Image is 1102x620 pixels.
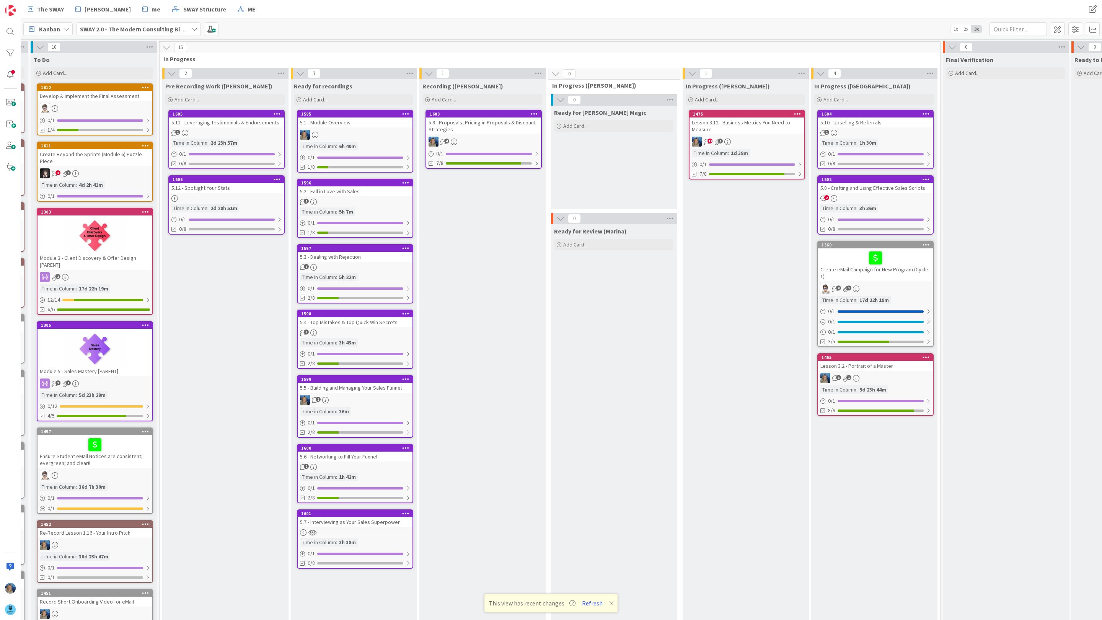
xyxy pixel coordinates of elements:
input: Quick Filter... [990,22,1047,36]
span: 6/6 [47,305,55,313]
span: 1 [718,139,723,144]
span: : [728,149,729,157]
span: 0/8 [828,225,835,233]
div: 1595 [301,111,412,117]
div: 1303 [41,209,152,215]
div: Time in Column [820,385,856,394]
span: 0 / 1 [47,564,55,572]
div: 16025.8 - Crafting and Using Effective Sales Scripts [818,176,933,193]
img: MA [429,137,439,147]
span: 0 / 1 [828,328,835,336]
span: 1 [175,130,180,135]
b: SWAY 2.0 - The Modern Consulting Blueprint [80,25,201,33]
span: : [207,204,209,212]
span: 0 / 1 [47,494,55,502]
span: 0/8 [179,160,186,168]
span: 2/8 [308,359,315,367]
div: 1603 [426,111,541,117]
span: 12 [707,139,712,144]
a: 15995.5 - Building and Managing Your Sales FunnelMATime in Column:36m0/12/8 [297,375,413,438]
span: : [856,385,857,394]
div: 36d 7h 30m [77,483,108,491]
div: MA [690,137,804,147]
span: Kanban [39,24,60,34]
div: 1612 [37,84,152,91]
div: 1605 [173,111,284,117]
span: 7/8 [436,159,443,167]
div: Ensure Student eMail Notices are consistent; evergreen; and clear!! [37,435,152,468]
div: 0/1 [298,153,412,162]
div: 1604 [822,111,933,117]
img: MA [300,395,310,405]
div: 1602 [822,177,933,182]
span: 0 / 1 [308,350,315,358]
span: : [336,207,337,216]
span: 0 / 1 [828,215,835,224]
div: Time in Column [40,181,76,189]
span: Add Card... [563,241,588,248]
div: Time in Column [40,483,76,491]
img: MA [5,583,16,594]
span: Add Card... [823,96,848,103]
div: 1475Lesson 3.12 - Business Metrics You Need to Measure [690,111,804,134]
span: 0 / 1 [828,397,835,405]
div: 15985.4 - Top Mistakes & Top Quick Win Secrets [298,310,412,327]
span: : [336,407,337,416]
img: TP [820,284,830,294]
div: 1601 [298,510,412,517]
div: 36d 23h 47m [77,552,110,561]
a: 16045.10 - Upselling & ReferralsTime in Column:1h 30m0/10/8 [817,110,934,169]
div: 1596 [301,180,412,186]
div: 0/1 [37,191,152,201]
div: 1612Develop & Implement the Final Assessment [37,84,152,101]
span: Add Card... [174,96,199,103]
span: : [336,142,337,150]
span: SWAY Structure [183,5,226,14]
span: 0 / 12 [47,402,57,410]
div: 5.4 - Top Mistakes & Top Quick Win Secrets [298,317,412,327]
div: Time in Column [40,284,76,293]
div: 0/1 [169,215,284,224]
div: Create eMail Campaign for New Program (Cycle 1) [818,248,933,281]
div: 16005.6 - Networking to Fill Your Funnel [298,445,412,462]
span: 0 / 1 [436,150,443,158]
img: MA [820,373,830,383]
div: 1457 [37,428,152,435]
span: : [207,139,209,147]
div: Time in Column [820,204,856,212]
div: Time in Column [820,296,856,304]
div: 1457 [41,429,152,434]
span: : [76,181,77,189]
div: 15955.1 - Module Overview [298,111,412,127]
div: 0/1 [298,349,412,359]
div: 0/1 [298,483,412,493]
div: 1604 [818,111,933,117]
div: 5h 22m [337,273,358,281]
a: 16005.6 - Networking to Fill Your FunnelTime in Column:1h 42m0/12/8 [297,444,413,503]
div: 3h 36m [857,204,878,212]
div: 1599 [298,376,412,383]
div: 3h 38m [337,538,358,547]
span: 4 [836,286,841,290]
a: 16015.7 - Interviewing as Your Sales SuperpowerTime in Column:3h 38m0/10/8 [297,509,413,569]
span: 1 [846,375,851,380]
div: 1611Create Beyond the Sprints (Module 6) Puzzle Piece [37,142,152,166]
div: 0/1 [426,149,541,158]
div: 1600 [298,445,412,452]
span: 0 / 1 [308,484,315,492]
div: 1599 [301,377,412,382]
div: Record Short Onboarding Video for eMail [37,597,152,607]
div: 15975.3 - Dealing with Rejection [298,245,412,262]
a: SWAY Structure [167,2,231,16]
div: 1360Create eMail Campaign for New Program (Cycle 1) [818,241,933,281]
a: 15985.4 - Top Mistakes & Top Quick Win SecretsTime in Column:3h 43m0/12/8 [297,310,413,369]
div: Time in Column [171,139,207,147]
div: 0/1 [818,396,933,406]
span: 4 [444,139,449,144]
div: 16055.11 - Leveraging Testimonials & Endorsements [169,111,284,127]
div: 0/1 [37,116,152,125]
img: TP [40,470,50,480]
div: 1305 [37,322,152,329]
div: 1595 [298,111,412,117]
a: 1465Lesson 3.2 - Portrait of a MasterMATime in Column:5d 23h 44m0/18/9 [817,353,934,416]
